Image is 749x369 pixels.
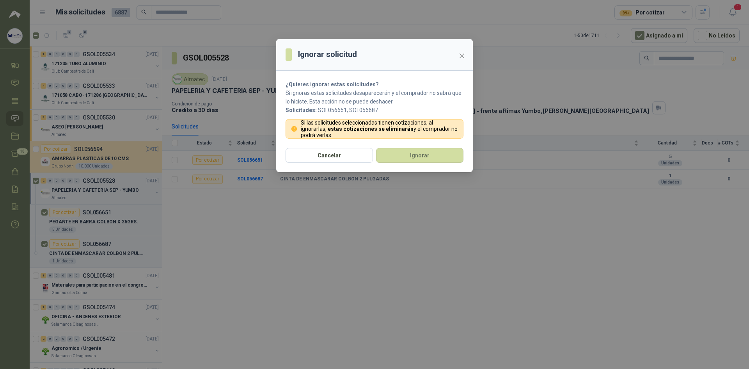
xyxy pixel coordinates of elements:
p: Si ignoras estas solicitudes desaparecerán y el comprador no sabrá que lo hiciste. Esta acción no... [286,89,463,106]
button: Close [456,50,468,62]
b: Solicitudes: [286,107,317,113]
button: Cancelar [286,148,373,163]
h3: Ignorar solicitud [298,48,357,61]
strong: ¿Quieres ignorar estas solicitudes? [286,81,379,87]
strong: estas cotizaciones se eliminarán [328,126,414,132]
p: SOL056651, SOL056687 [286,106,463,114]
span: close [459,53,465,59]
p: Si las solicitudes seleccionadas tienen cotizaciones, al ignorarlas, y el comprador no podrá verlas. [301,119,459,138]
button: Ignorar [376,148,463,163]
